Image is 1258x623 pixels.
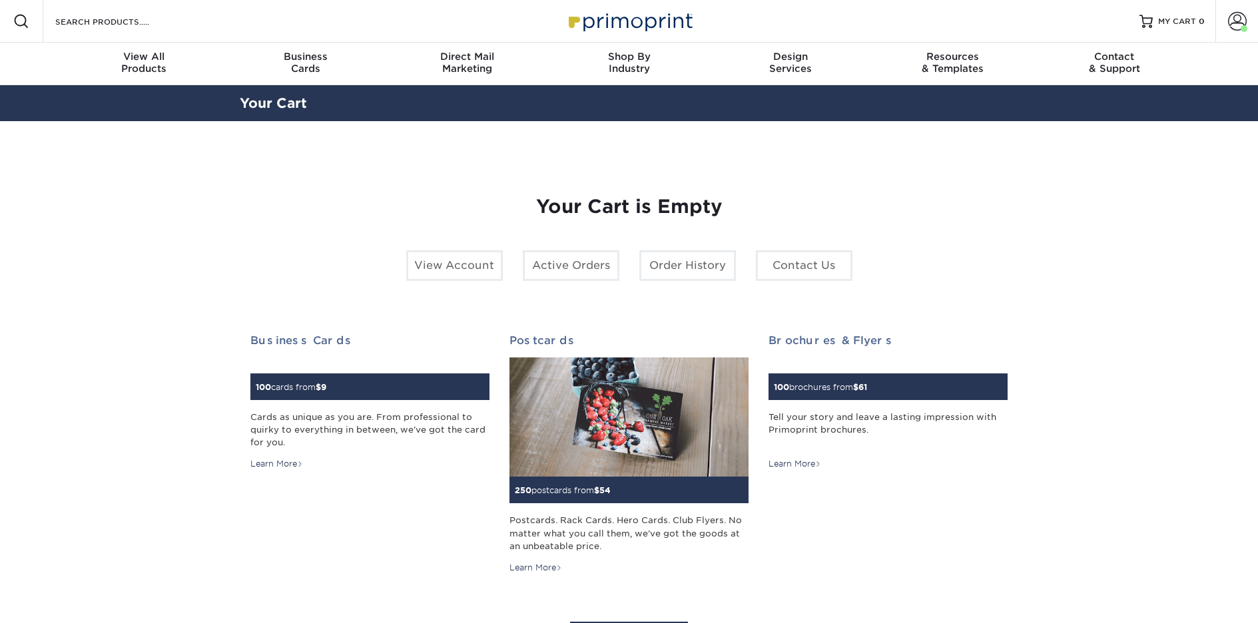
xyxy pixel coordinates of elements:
a: Shop ByIndustry [548,43,710,85]
div: Tell your story and leave a lasting impression with Primoprint brochures. [769,411,1008,449]
h1: Your Cart is Empty [250,196,1008,218]
h2: Brochures & Flyers [769,334,1008,347]
small: cards from [256,382,326,392]
span: 9 [321,382,326,392]
a: Direct MailMarketing [386,43,548,85]
a: DesignServices [710,43,872,85]
div: & Support [1034,51,1195,75]
a: Contact Us [756,250,852,281]
div: Marketing [386,51,548,75]
a: Order History [639,250,736,281]
h2: Postcards [509,334,749,347]
a: Active Orders [523,250,619,281]
a: Postcards 250postcards from$54 Postcards. Rack Cards. Hero Cards. Club Flyers. No matter what you... [509,334,749,574]
div: Services [710,51,872,75]
span: 54 [599,485,611,495]
div: Cards [224,51,386,75]
small: brochures from [774,382,867,392]
a: Resources& Templates [872,43,1034,85]
span: MY CART [1158,16,1196,27]
span: Design [710,51,872,63]
span: Contact [1034,51,1195,63]
img: Postcards [509,357,749,477]
a: BusinessCards [224,43,386,85]
span: 0 [1199,17,1205,26]
img: Primoprint [563,7,696,35]
div: Learn More [509,562,562,574]
div: Learn More [769,458,821,470]
a: Business Cards 100cards from$9 Cards as unique as you are. From professional to quirky to everyth... [250,334,489,471]
a: View AllProducts [63,43,225,85]
a: Your Cart [240,95,307,111]
a: Contact& Support [1034,43,1195,85]
span: 250 [515,485,531,495]
span: Resources [872,51,1034,63]
span: $ [853,382,858,392]
div: Industry [548,51,710,75]
span: 61 [858,382,867,392]
div: Products [63,51,225,75]
div: Learn More [250,458,303,470]
span: View All [63,51,225,63]
span: Business [224,51,386,63]
div: Cards as unique as you are. From professional to quirky to everything in between, we've got the c... [250,411,489,449]
span: Direct Mail [386,51,548,63]
small: postcards from [515,485,611,495]
div: Postcards. Rack Cards. Hero Cards. Club Flyers. No matter what you call them, we've got the goods... [509,514,749,552]
span: Shop By [548,51,710,63]
h2: Business Cards [250,334,489,347]
span: 100 [256,382,271,392]
a: View Account [406,250,503,281]
div: & Templates [872,51,1034,75]
input: SEARCH PRODUCTS..... [54,13,184,29]
span: 100 [774,382,789,392]
span: $ [316,382,321,392]
a: Brochures & Flyers 100brochures from$61 Tell your story and leave a lasting impression with Primo... [769,334,1008,471]
span: $ [594,485,599,495]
